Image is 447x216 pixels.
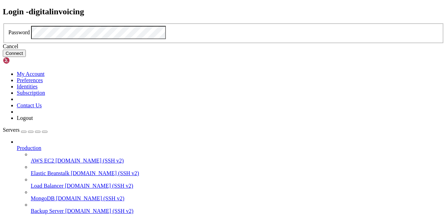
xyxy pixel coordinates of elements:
[17,115,33,121] a: Logout
[31,195,54,201] span: MongoDB
[3,50,26,57] button: Connect
[31,151,444,164] li: AWS EC2 [DOMAIN_NAME] (SSH v2)
[31,202,444,214] li: Backup Server [DOMAIN_NAME] (SSH v2)
[31,177,444,189] li: Load Balancer [DOMAIN_NAME] (SSH v2)
[65,183,133,189] span: [DOMAIN_NAME] (SSH v2)
[31,208,444,214] a: Backup Server [DOMAIN_NAME] (SSH v2)
[31,170,69,176] span: Elastic Beanstalk
[17,145,444,151] a: Production
[31,183,64,189] span: Load Balancer
[3,9,6,15] div: (0, 1)
[17,71,45,77] a: My Account
[31,158,444,164] a: AWS EC2 [DOMAIN_NAME] (SSH v2)
[17,90,45,96] a: Subscription
[31,158,54,164] span: AWS EC2
[3,127,47,133] a: Servers
[31,208,64,214] span: Backup Server
[31,183,444,189] a: Load Balancer [DOMAIN_NAME] (SSH v2)
[31,189,444,202] li: MongoDB [DOMAIN_NAME] (SSH v2)
[71,170,139,176] span: [DOMAIN_NAME] (SSH v2)
[3,7,444,16] h2: Login - digitalinvoicing
[3,3,357,9] x-row: Connecting [TECHNICAL_ID]...
[3,57,43,64] img: Shellngn
[17,77,43,83] a: Preferences
[65,208,134,214] span: [DOMAIN_NAME] (SSH v2)
[56,158,124,164] span: [DOMAIN_NAME] (SSH v2)
[3,127,20,133] span: Servers
[31,170,444,177] a: Elastic Beanstalk [DOMAIN_NAME] (SSH v2)
[3,43,444,50] div: Cancel
[56,195,124,201] span: [DOMAIN_NAME] (SSH v2)
[17,102,42,108] a: Contact Us
[8,29,30,35] label: Password
[17,145,41,151] span: Production
[31,195,444,202] a: MongoDB [DOMAIN_NAME] (SSH v2)
[31,164,444,177] li: Elastic Beanstalk [DOMAIN_NAME] (SSH v2)
[17,84,38,89] a: Identities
